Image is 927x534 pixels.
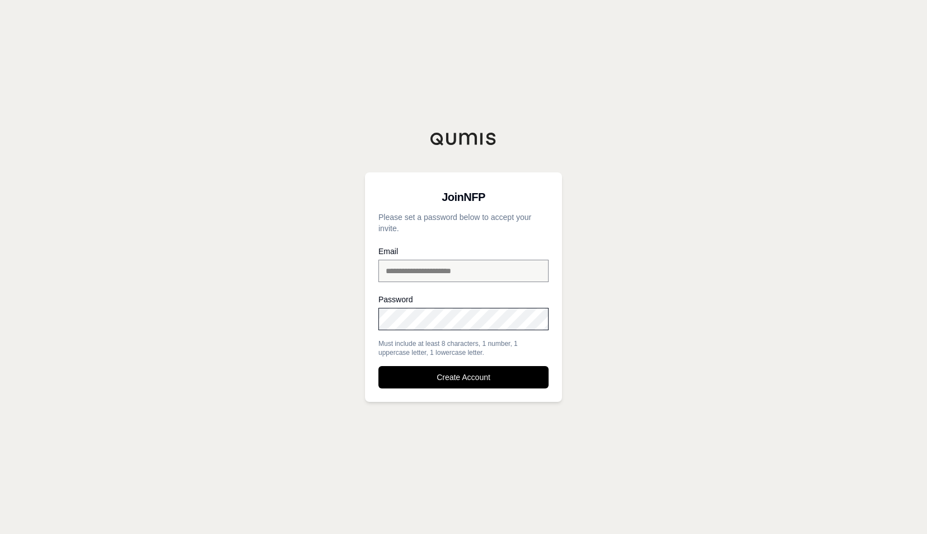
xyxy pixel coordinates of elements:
[378,296,549,303] label: Password
[378,212,549,234] p: Please set a password below to accept your invite.
[430,132,497,146] img: Qumis
[378,186,549,208] h3: Join NFP
[378,339,549,357] div: Must include at least 8 characters, 1 number, 1 uppercase letter, 1 lowercase letter.
[378,366,549,388] button: Create Account
[378,247,549,255] label: Email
